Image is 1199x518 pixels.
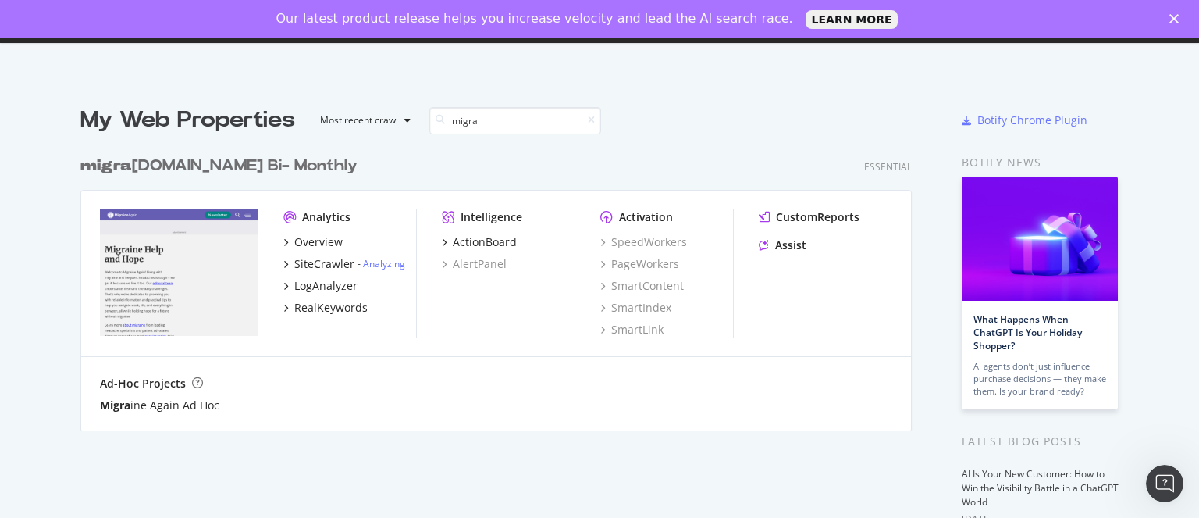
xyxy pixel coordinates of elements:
[80,155,358,177] div: [DOMAIN_NAME] Bi- Monthly
[973,360,1106,398] div: AI agents don’t just influence purchase decisions — they make them. Is your brand ready?
[806,10,898,29] a: LEARN MORE
[442,256,507,272] a: AlertPanel
[302,209,350,225] div: Analytics
[600,300,671,316] a: SmartIndex
[759,209,859,225] a: CustomReports
[100,398,219,413] div: ine Again Ad Hoc
[962,467,1119,509] a: AI Is Your New Customer: How to Win the Visibility Battle in a ChatGPT World
[442,234,517,250] a: ActionBoard
[80,155,364,177] a: migra[DOMAIN_NAME] Bi- Monthly
[276,11,793,27] div: Our latest product release helps you increase velocity and lead the AI search race.
[600,234,687,250] a: SpeedWorkers
[100,398,130,413] b: Migra
[100,209,258,336] img: migraineagain.com
[308,108,417,133] button: Most recent crawl
[294,278,358,294] div: LogAnalyzer
[283,256,405,272] a: SiteCrawler- Analyzing
[363,257,405,270] a: Analyzing
[294,256,354,272] div: SiteCrawler
[1169,14,1185,23] div: Close
[600,322,664,338] a: SmartLink
[962,177,1118,301] img: What Happens When ChatGPT Is Your Holiday Shopper?
[600,278,684,294] a: SmartContent
[283,278,358,294] a: LogAnalyzer
[864,160,912,173] div: Essential
[776,209,859,225] div: CustomReports
[759,238,806,253] a: Assist
[283,234,343,250] a: Overview
[962,433,1119,450] div: Latest Blog Posts
[461,209,522,225] div: Intelligence
[962,154,1119,171] div: Botify news
[283,300,368,316] a: RealKeywords
[358,257,405,270] div: -
[619,209,673,225] div: Activation
[600,256,679,272] a: PageWorkers
[294,234,343,250] div: Overview
[973,313,1082,352] a: What Happens When ChatGPT Is Your Holiday Shopper?
[294,300,368,316] div: RealKeywords
[977,113,1087,128] div: Botify Chrome Plugin
[80,158,132,173] b: migra
[962,113,1087,128] a: Botify Chrome Plugin
[100,398,219,413] a: Migraine Again Ad Hoc
[80,105,295,136] div: My Web Properties
[100,376,186,391] div: Ad-Hoc Projects
[453,234,517,250] div: ActionBoard
[429,107,601,134] input: Search
[320,116,398,125] div: Most recent crawl
[775,238,806,253] div: Assist
[80,136,924,431] div: grid
[1146,465,1183,502] iframe: Intercom live chat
